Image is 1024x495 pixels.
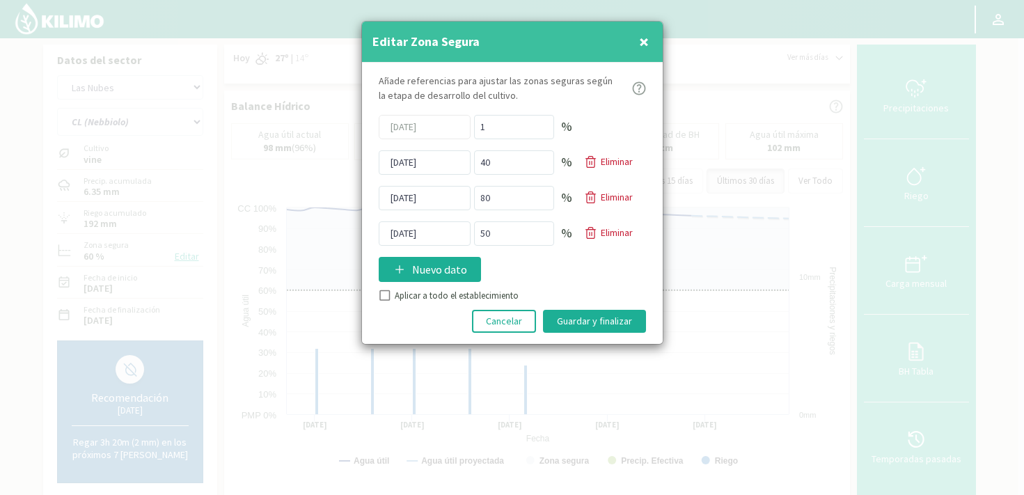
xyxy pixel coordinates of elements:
[474,186,554,210] input: Porcentaje
[379,150,471,175] input: dd/mm/yyyy
[561,152,572,172] p: %
[639,30,649,53] span: ×
[379,257,481,282] button: Nuevo dato
[372,32,480,52] h4: Editar Zona Segura
[601,190,633,205] p: Eliminar
[561,117,572,136] p: %
[474,150,554,175] input: Porcentaje
[379,186,471,210] input: dd/mm/yyyy
[601,226,633,240] p: Eliminar
[601,155,633,169] p: Eliminar
[472,310,536,333] button: Cancelar
[412,261,467,278] p: Nuevo dato
[474,115,554,139] input: Porcentaje
[379,74,620,104] p: Añade referencias para ajustar las zonas seguras según la etapa de desarrollo del cultivo.
[579,189,638,205] button: Eliminar
[636,28,652,56] button: Close
[561,188,572,207] p: %
[579,225,638,241] button: Eliminar
[579,154,638,170] button: Eliminar
[379,115,471,139] input: dd/mm/yyyy
[561,223,572,243] p: %
[474,221,554,246] input: Porcentaje
[379,221,471,246] input: dd/mm/yyyy
[395,289,519,303] label: Aplicar a todo el establecimiento
[543,310,646,333] button: Guardar y finalizar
